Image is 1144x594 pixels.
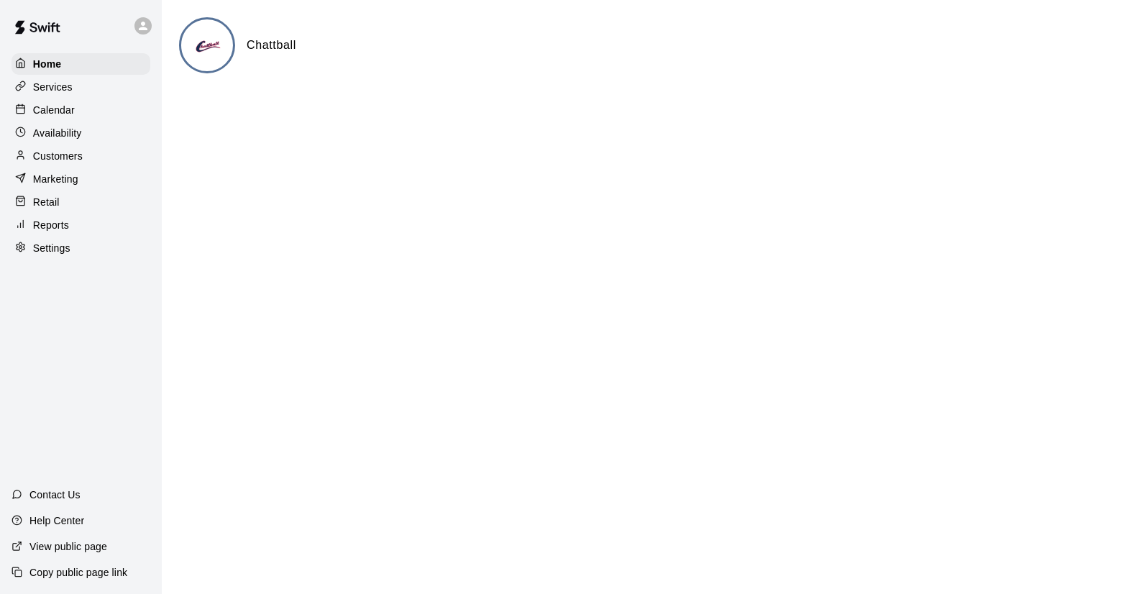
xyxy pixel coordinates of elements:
p: Availability [33,126,82,140]
p: Customers [33,149,83,163]
a: Availability [12,122,150,144]
a: Services [12,76,150,98]
p: Reports [33,218,69,232]
a: Retail [12,191,150,213]
p: Settings [33,241,70,255]
p: Services [33,80,73,94]
a: Reports [12,214,150,236]
a: Marketing [12,168,150,190]
p: Contact Us [29,488,81,502]
p: Retail [33,195,60,209]
p: Calendar [33,103,75,117]
p: View public page [29,539,107,554]
p: Copy public page link [29,565,127,580]
a: Calendar [12,99,150,121]
img: Chattball logo [181,19,235,73]
p: Marketing [33,172,78,186]
p: Help Center [29,513,84,528]
h6: Chattball [247,36,296,55]
a: Customers [12,145,150,167]
a: Settings [12,237,150,259]
p: Home [33,57,62,71]
a: Home [12,53,150,75]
